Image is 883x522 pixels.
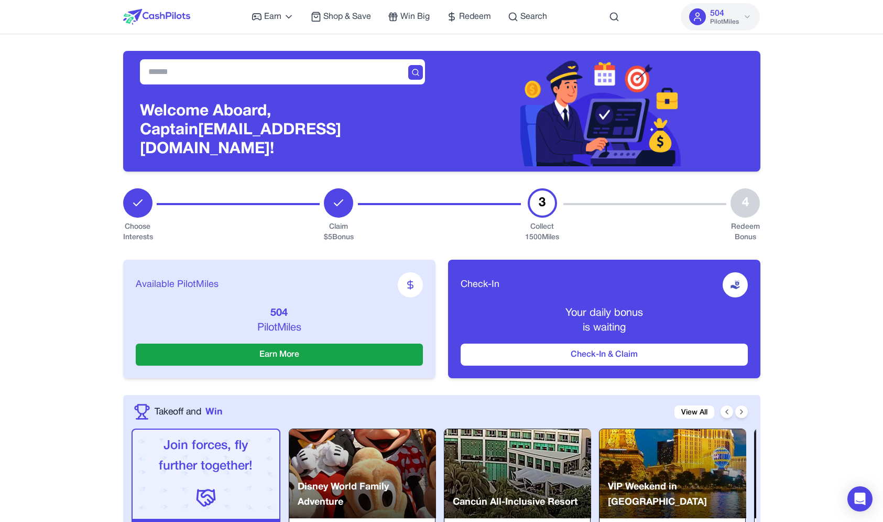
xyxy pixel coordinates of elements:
[311,10,371,23] a: Shop & Save
[205,405,222,419] span: Win
[847,486,873,512] div: Open Intercom Messenger
[123,9,190,25] img: CashPilots Logo
[731,222,760,243] div: Redeem Bonus
[730,280,740,290] img: receive-dollar
[608,480,746,510] p: VIP Weekend in [GEOGRAPHIC_DATA]
[298,480,436,510] p: Disney World Family Adventure
[461,306,748,321] p: Your daily bonus
[136,321,423,335] p: PilotMiles
[710,7,724,20] span: 504
[323,10,371,23] span: Shop & Save
[583,323,626,333] span: is waiting
[140,102,425,159] h3: Welcome Aboard, Captain [EMAIL_ADDRESS][DOMAIN_NAME]!
[264,10,281,23] span: Earn
[520,10,547,23] span: Search
[136,344,423,366] button: Earn More
[731,188,760,218] div: 4
[141,436,271,477] p: Join forces, fly further together!
[252,10,294,23] a: Earn
[710,18,739,26] span: PilotMiles
[525,222,559,243] div: Collect 1500 Miles
[136,306,423,321] p: 504
[461,278,499,292] span: Check-In
[400,10,430,23] span: Win Big
[155,405,201,419] span: Takeoff and
[508,10,547,23] a: Search
[388,10,430,23] a: Win Big
[520,51,682,166] img: Header decoration
[123,222,152,243] div: Choose Interests
[446,10,491,23] a: Redeem
[681,3,760,30] button: 504PilotMiles
[461,344,748,366] button: Check-In & Claim
[459,10,491,23] span: Redeem
[528,188,557,218] div: 3
[453,495,577,510] p: Cancún All-Inclusive Resort
[324,222,354,243] div: Claim $ 5 Bonus
[674,406,714,419] a: View All
[155,405,222,419] a: Takeoff andWin
[136,278,219,292] span: Available PilotMiles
